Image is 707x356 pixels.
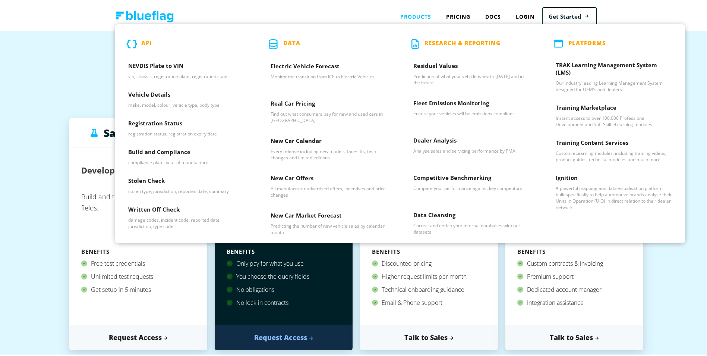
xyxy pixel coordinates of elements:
[517,282,631,295] div: Dedicated account manager
[271,147,387,159] p: Every release including new models, face-lifts, tech changes and limited editions
[115,141,258,170] a: Build and Compliance - compliance plate, year of manufacture
[413,184,530,190] p: Compare your performance against key competitors
[517,256,631,269] div: Custom contracts & invoicing
[128,204,244,215] h3: Written Off Check
[568,38,606,47] p: PLATFORMS
[128,60,244,72] h3: NEVDIS Plate to VIN
[81,256,195,269] div: Free test credentials
[556,172,672,184] h3: Ignition
[517,295,631,308] div: Integration assistance
[360,324,498,349] a: Talk to Sales
[556,113,672,126] p: Instant access to over 100,000 Professional Development and Soft Skill eLearning modules
[271,210,387,221] h3: New Car Market Forecast
[400,55,543,92] a: Residual Values - Prediction of what your vehicle is worth today and in the future
[258,130,400,167] a: New Car Calendar - Every release including new models, face-lifts, tech changes and limited editions
[215,324,353,349] a: Request Access
[7,54,705,84] h1: Choose a plan that works for you.
[115,84,258,112] a: Vehicle Details - make, model, colour, vehicle type, body type
[283,38,300,48] p: Data
[400,204,543,241] a: Data Cleansing - Correct and enrich your internal databases with our datasets
[543,54,685,97] a: TRAK Learning Management System (LMS) - Our industry leading Learning Management System designed ...
[556,60,672,78] h3: TRAK Learning Management System (LMS)
[115,170,258,199] a: Stolen Check - stolen type, jurisdiction, reported date, summary
[517,269,631,282] div: Premium support
[128,129,244,135] p: registration status, registration expiry date
[271,173,387,184] h3: New Car Offers
[543,167,685,215] a: Ignition - A powerful mapping and data visualisation platform built specifically to help automoti...
[258,167,400,204] a: New Car Offers - All manufacturer advertised offers, incentives and price changes
[413,135,530,146] h3: Dealer Analysis
[543,132,685,167] a: Training Content Services - Custom eLearning modules, including training videos, product guides, ...
[271,135,387,147] h3: New Car Calendar
[227,256,341,269] div: Only pay for what you use
[400,92,543,129] a: Fleet Emissions Monitoring - Ensure your vehicles will be emissions compliant
[372,256,486,269] div: Discounted pricing
[271,221,387,234] p: Predicting the number of new vehicle sales by calendar month
[258,55,400,93] a: Electric Vehicle Forecast - Monitor the transition from ICE to Electric Vehicles
[128,175,244,187] h3: Stolen Check
[413,60,530,72] h3: Residual Values
[104,126,186,137] h3: Sandbox Testing
[81,269,195,282] div: Unlimited test requests
[505,324,643,349] a: Talk to Sales
[271,72,387,78] p: Monitor the transition from ICE to Electric Vehicles
[116,9,174,21] img: Blue Flag logo
[128,72,244,78] p: vin, chassis, registration plate, registration state
[128,187,244,193] p: stolen type, jurisdiction, reported date, summary
[556,184,672,209] p: A powerful mapping and data visualisation platform built specifically to help automotive brands a...
[413,72,530,84] p: Prediction of what your vehicle is worth [DATE] and in the future
[128,118,244,129] h3: Registration Status
[424,38,501,48] p: Research & Reporting
[81,282,195,295] div: Get setup in 5 minutes
[81,187,195,244] p: Build and test using any of our data fields.
[556,137,672,149] h3: Training Content Services
[227,295,341,308] div: No lock in contracts
[115,112,258,141] a: Registration Status - registration status, registration expiry date
[393,7,439,23] div: Products
[556,149,672,161] p: Custom eLearning modules, including training videos, product guides, technical modules and much more
[271,184,387,197] p: All manufacturer advertised offers, incentives and price changes
[258,93,400,130] a: Real Car Pricing - Find out what consumers pay for new and used cars in Australia
[128,89,244,100] h3: Vehicle Details
[400,129,543,167] a: Dealer Analysis - Analyse sales and servicing performance by PMA
[400,167,543,204] a: Competitive Benchmarking - Compare your performance against key competitors
[372,269,486,282] div: Higher request limits per month
[543,97,685,132] a: Training Marketplace - Instant access to over 100,000 Professional Development and Soft Skill eLe...
[413,109,530,115] p: Ensure your vehicles will be emissions compliant
[141,38,152,48] p: API
[413,146,530,153] p: Analyse sales and servicing performance by PMA
[478,7,508,23] a: Docs
[271,109,387,122] p: Find out what consumers pay for new and used cars in [GEOGRAPHIC_DATA]
[69,324,207,349] a: Request Access
[128,100,244,107] p: make, model, colour, vehicle type, body type
[372,282,486,295] div: Technical onboarding guidance
[227,269,341,282] div: You choose the query fields
[413,210,530,221] h3: Data Cleansing
[413,172,530,184] h3: Competitive Benchmarking
[128,147,244,158] h3: Build and Compliance
[556,102,672,113] h3: Training Marketplace
[542,6,597,25] a: Get Started
[115,55,258,84] a: NEVDIS Plate to VIN - vin, chassis, registration plate, registration state
[271,98,387,109] h3: Real Car Pricing
[227,282,341,295] div: No obligations
[413,221,530,234] p: Correct and enrich your internal databases with our datasets
[413,98,530,109] h3: Fleet Emissions Monitoring
[439,7,478,23] a: Pricing
[271,61,387,72] h3: Electric Vehicle Forecast
[115,199,258,234] a: Written Off Check - damage codes, incident code, reported date, jurisdiction, type code
[372,295,486,308] div: Email & Phone support
[258,204,400,242] a: New Car Market Forecast - Predicting the number of new vehicle sales by calendar month
[81,159,161,179] h2: Developer Sandbox
[128,158,244,164] p: compliance plate, year of manufacture
[128,215,244,228] p: damage codes, incident code, reported date, jurisdiction, type code
[508,7,542,23] a: Login to Blue Flag application
[556,78,672,91] p: Our industry leading Learning Management System designed for OEM's and dealers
